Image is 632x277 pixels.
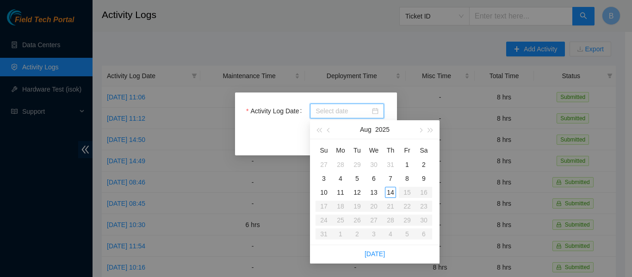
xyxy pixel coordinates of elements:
[332,158,349,172] td: 2025-07-28
[399,158,415,172] td: 2025-08-01
[316,172,332,185] td: 2025-08-03
[316,158,332,172] td: 2025-07-27
[316,185,332,199] td: 2025-08-10
[399,143,415,158] th: Fr
[332,172,349,185] td: 2025-08-04
[335,173,346,184] div: 4
[415,172,432,185] td: 2025-08-09
[335,187,346,198] div: 11
[385,173,396,184] div: 7
[349,172,366,185] td: 2025-08-05
[352,159,363,170] div: 29
[415,158,432,172] td: 2025-08-02
[332,185,349,199] td: 2025-08-11
[316,106,370,116] input: Activity Log Date
[368,173,379,184] div: 6
[318,187,329,198] div: 10
[368,159,379,170] div: 30
[418,173,429,184] div: 9
[382,172,399,185] td: 2025-08-07
[368,187,379,198] div: 13
[418,159,429,170] div: 2
[352,173,363,184] div: 5
[316,143,332,158] th: Su
[246,104,305,118] label: Activity Log Date
[402,173,413,184] div: 8
[366,143,382,158] th: We
[360,120,372,139] button: Aug
[365,250,385,258] a: [DATE]
[385,187,396,198] div: 14
[318,159,329,170] div: 27
[366,158,382,172] td: 2025-07-30
[349,185,366,199] td: 2025-08-12
[382,185,399,199] td: 2025-08-14
[318,173,329,184] div: 3
[366,185,382,199] td: 2025-08-13
[349,143,366,158] th: Tu
[366,172,382,185] td: 2025-08-06
[375,120,390,139] button: 2025
[382,143,399,158] th: Th
[332,143,349,158] th: Mo
[399,172,415,185] td: 2025-08-08
[382,158,399,172] td: 2025-07-31
[415,143,432,158] th: Sa
[385,159,396,170] div: 31
[402,159,413,170] div: 1
[352,187,363,198] div: 12
[335,159,346,170] div: 28
[349,158,366,172] td: 2025-07-29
